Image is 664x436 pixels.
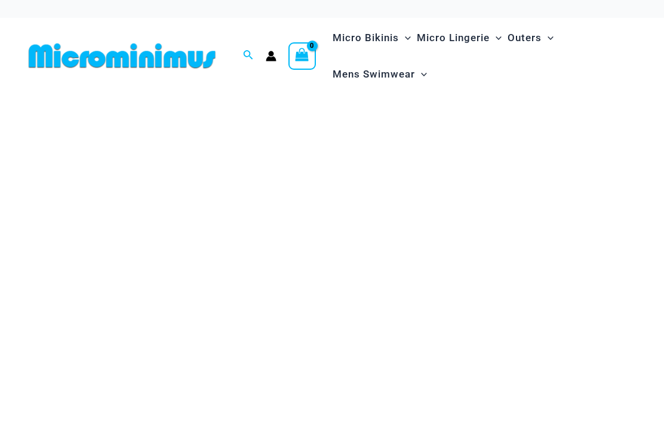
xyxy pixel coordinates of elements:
a: Account icon link [266,51,276,61]
span: Mens Swimwear [333,59,415,89]
a: Mens SwimwearMenu ToggleMenu Toggle [330,56,430,92]
a: Micro LingerieMenu ToggleMenu Toggle [414,20,505,56]
span: Menu Toggle [415,59,427,89]
span: Menu Toggle [542,23,554,53]
a: Search icon link [243,48,254,63]
span: Outers [508,23,542,53]
img: MM SHOP LOGO FLAT [24,42,220,69]
a: Micro BikinisMenu ToggleMenu Toggle [330,20,414,56]
a: OutersMenu ToggleMenu Toggle [505,20,557,56]
span: Micro Bikinis [333,23,399,53]
nav: Site Navigation [328,18,640,94]
a: View Shopping Cart, empty [288,42,316,70]
span: Menu Toggle [490,23,502,53]
span: Micro Lingerie [417,23,490,53]
span: Menu Toggle [399,23,411,53]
